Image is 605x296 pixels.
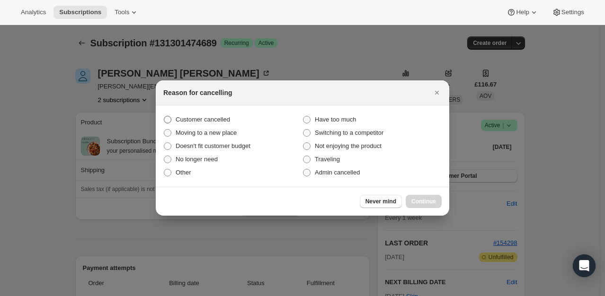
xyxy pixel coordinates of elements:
span: Never mind [365,198,396,205]
div: Open Intercom Messenger [573,254,596,277]
span: Admin cancelled [315,169,360,176]
span: Switching to a competitor [315,129,383,136]
span: Traveling [315,156,340,163]
span: Help [516,9,529,16]
button: Settings [546,6,590,19]
span: Other [176,169,191,176]
button: Analytics [15,6,52,19]
span: Subscriptions [59,9,101,16]
button: Never mind [360,195,402,208]
button: Close [430,86,444,99]
span: Not enjoying the product [315,142,382,149]
span: Customer cancelled [176,116,230,123]
span: Tools [115,9,129,16]
h2: Reason for cancelling [163,88,232,97]
span: Moving to a new place [176,129,237,136]
span: Analytics [21,9,46,16]
span: Have too much [315,116,356,123]
button: Tools [109,6,144,19]
span: No longer need [176,156,218,163]
button: Help [501,6,544,19]
span: Doesn't fit customer budget [176,142,250,149]
button: Subscriptions [53,6,107,19]
span: Settings [561,9,584,16]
